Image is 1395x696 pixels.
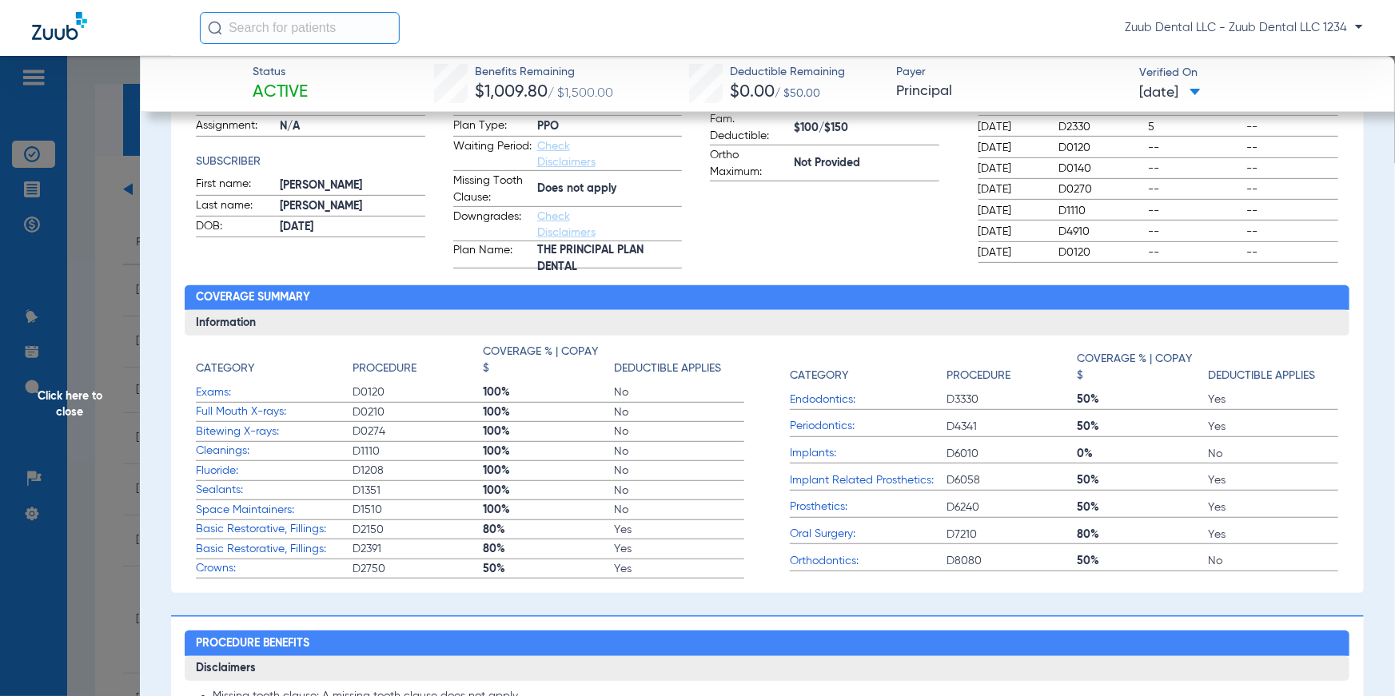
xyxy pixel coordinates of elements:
img: Search Icon [208,21,222,35]
span: D7210 [947,527,1077,543]
span: D0140 [1059,161,1143,177]
h4: Deductible Applies [614,360,721,377]
span: D0120 [1059,140,1143,156]
app-breakdown-title: Deductible Applies [614,344,744,383]
span: Does not apply [537,181,682,197]
span: 100% [484,384,614,400]
span: Benefits Remaining [475,64,613,81]
span: Yes [614,522,744,538]
span: 100% [484,483,614,499]
span: D6058 [947,472,1077,488]
span: 100% [484,443,614,459]
span: 80% [484,541,614,557]
span: No [614,384,744,400]
span: Bitewing X-rays: [196,424,353,440]
h4: Category [196,360,254,377]
span: D0274 [353,424,483,439]
input: Search for patients [200,12,400,44]
span: [DATE] [978,245,1046,261]
span: -- [1149,203,1241,219]
span: Full Mouth X-rays: [196,404,353,420]
span: Yes [614,541,744,557]
span: 50% [1078,553,1208,569]
span: Ortho Maximum: [710,147,788,181]
span: Endodontics: [790,392,947,408]
h4: Deductible Applies [1208,368,1315,384]
span: -- [1149,224,1241,240]
app-breakdown-title: Deductible Applies [1208,344,1338,390]
span: $0.00 [730,84,775,101]
h4: Procedure [947,368,1010,384]
h2: Coverage Summary [185,285,1349,311]
app-breakdown-title: Coverage % | Copay $ [484,344,614,383]
app-breakdown-title: Category [196,344,353,383]
span: D0120 [1059,245,1143,261]
span: [DATE] [978,203,1046,219]
span: D1510 [353,502,483,518]
span: $1,009.80 [475,84,548,101]
h4: Coverage % | Copay $ [1078,351,1200,384]
span: Principal [896,82,1126,101]
span: Assignment: [196,117,274,137]
span: Cleanings: [196,443,353,459]
span: D3330 [947,392,1077,408]
span: -- [1149,181,1241,197]
span: Status [253,64,309,81]
span: Waiting Period: [453,138,532,170]
span: 100% [484,404,614,420]
span: 50% [1078,472,1208,488]
span: Yes [1208,527,1338,543]
span: D2330 [1059,119,1143,135]
span: Missing Tooth Clause: [453,173,532,206]
span: [DATE] [978,161,1046,177]
span: Fluoride: [196,463,353,479]
span: Downgrades: [453,209,532,241]
span: Crowns: [196,560,353,577]
span: D0270 [1059,181,1143,197]
span: Periodontics: [790,418,947,435]
span: First name: [196,176,274,195]
span: [PERSON_NAME] [280,198,424,215]
span: No [1208,446,1338,462]
span: -- [1246,224,1338,240]
span: N/A [280,118,424,135]
app-breakdown-title: Category [790,344,947,390]
span: 50% [1078,419,1208,435]
span: D0210 [353,404,483,420]
span: Fam. Deductible: [710,111,788,145]
span: Payer [896,64,1126,81]
span: Basic Restorative, Fillings: [196,541,353,558]
span: D4341 [947,419,1077,435]
span: 100% [484,502,614,518]
app-breakdown-title: Coverage % | Copay $ [1078,344,1208,390]
span: Implant Related Prosthetics: [790,472,947,489]
span: -- [1149,245,1241,261]
span: 0% [1078,446,1208,462]
span: Active [253,82,309,104]
span: Deductible Remaining [730,64,845,81]
a: Check Disclaimers [537,141,596,168]
span: Plan Name: [453,242,532,268]
span: 100% [484,424,614,439]
span: PPO [537,118,682,135]
h3: Information [185,310,1349,336]
span: Prosthetics: [790,499,947,515]
span: No [614,502,744,518]
span: [DATE] [978,119,1046,135]
span: 100% [484,463,614,479]
h2: Procedure Benefits [185,630,1349,656]
span: No [614,424,744,439]
span: No [1208,553,1338,569]
span: [DATE] [280,219,424,236]
img: Zuub Logo [32,12,87,40]
span: 50% [484,561,614,577]
span: D2750 [353,561,483,577]
iframe: Chat Widget [1315,619,1395,696]
span: [PERSON_NAME] [280,177,424,194]
span: Space Maintainers: [196,502,353,519]
span: / $1,500.00 [548,87,613,100]
span: -- [1246,161,1338,177]
span: -- [1149,161,1241,177]
app-breakdown-title: Subscriber [196,153,424,170]
span: Basic Restorative, Fillings: [196,521,353,538]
